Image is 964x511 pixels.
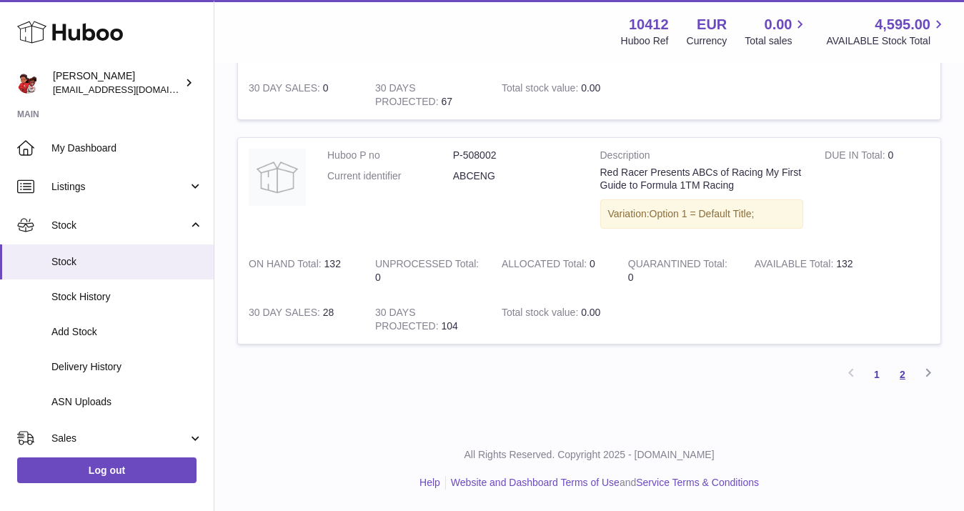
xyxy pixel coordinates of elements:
[375,258,479,273] strong: UNPROCESSED Total
[51,432,188,445] span: Sales
[502,307,581,322] strong: Total stock value
[17,457,197,483] a: Log out
[453,149,579,162] dd: P-508002
[249,258,324,273] strong: ON HAND Total
[755,258,836,273] strong: AVAILABLE Total
[238,71,364,119] td: 0
[451,477,620,488] a: Website and Dashboard Terms of Use
[814,138,940,247] td: 0
[581,307,600,318] span: 0.00
[890,362,915,387] a: 2
[51,142,203,155] span: My Dashboard
[765,15,792,34] span: 0.00
[745,34,808,48] span: Total sales
[621,34,669,48] div: Huboo Ref
[581,82,600,94] span: 0.00
[864,362,890,387] a: 1
[51,219,188,232] span: Stock
[249,149,306,206] img: product image
[364,295,491,344] td: 104
[51,325,203,339] span: Add Stock
[51,360,203,374] span: Delivery History
[364,247,491,295] td: 0
[825,149,888,164] strong: DUE IN Total
[327,169,453,183] dt: Current identifier
[375,82,442,111] strong: 30 DAYS PROJECTED
[238,295,364,344] td: 28
[249,307,323,322] strong: 30 DAY SALES
[375,307,442,335] strong: 30 DAYS PROJECTED
[327,149,453,162] dt: Huboo P no
[636,477,759,488] a: Service Terms & Conditions
[744,247,870,295] td: 132
[502,258,590,273] strong: ALLOCATED Total
[826,15,947,48] a: 4,595.00 AVAILABLE Stock Total
[687,34,727,48] div: Currency
[628,272,634,283] span: 0
[226,448,953,462] p: All Rights Reserved. Copyright 2025 - [DOMAIN_NAME]
[446,476,759,490] li: and
[17,72,39,94] img: hello@redracerbooks.com
[600,166,804,193] div: Red Racer Presents ABCs of Racing My First Guide to Formula 1TM Racing
[51,180,188,194] span: Listings
[502,82,581,97] strong: Total stock value
[51,290,203,304] span: Stock History
[453,169,579,183] dd: ABCENG
[628,258,727,273] strong: QUARANTINED Total
[875,15,930,34] span: 4,595.00
[53,69,182,96] div: [PERSON_NAME]
[491,247,617,295] td: 0
[419,477,440,488] a: Help
[650,208,755,219] span: Option 1 = Default Title;
[600,199,804,229] div: Variation:
[629,15,669,34] strong: 10412
[53,84,210,95] span: [EMAIL_ADDRESS][DOMAIN_NAME]
[51,255,203,269] span: Stock
[51,395,203,409] span: ASN Uploads
[238,247,364,295] td: 132
[697,15,727,34] strong: EUR
[745,15,808,48] a: 0.00 Total sales
[364,71,491,119] td: 67
[249,82,323,97] strong: 30 DAY SALES
[600,149,804,166] strong: Description
[826,34,947,48] span: AVAILABLE Stock Total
